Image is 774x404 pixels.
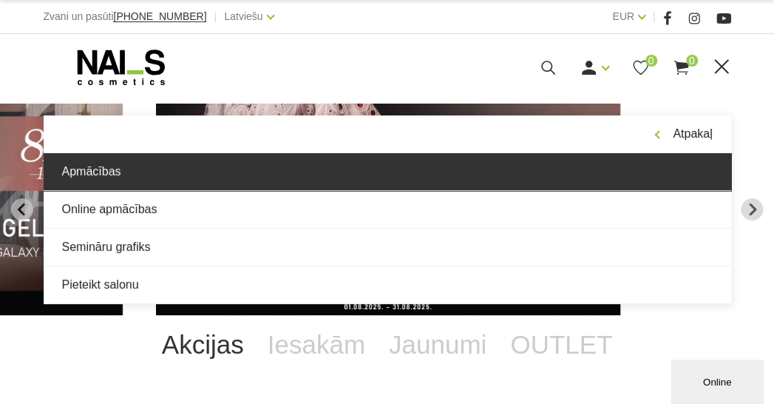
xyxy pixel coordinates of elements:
span: 0 [645,55,657,67]
a: Iesakām [256,315,377,374]
a: 0 [631,58,650,77]
span: 0 [686,55,698,67]
a: Apmācības [44,153,731,190]
a: EUR [612,7,634,25]
a: Pieteikt salonu [44,266,731,303]
a: Jaunumi [377,315,498,374]
a: Akcijas [150,315,256,374]
span: | [653,7,656,26]
a: Latviešu [224,7,262,25]
button: Previous slide [11,198,33,220]
a: [PHONE_NUMBER] [113,11,206,22]
span: [PHONE_NUMBER] [113,10,206,22]
span: | [214,7,217,26]
a: 0 [672,58,690,77]
li: 7 of 13 [156,104,620,315]
div: Zvani un pasūti [44,7,207,26]
iframe: chat widget [671,357,767,404]
button: Next slide [741,198,763,220]
a: Atpakaļ [44,115,731,152]
a: Semināru grafiks [44,229,731,266]
a: OUTLET [498,315,624,374]
a: Online apmācības [44,191,731,228]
